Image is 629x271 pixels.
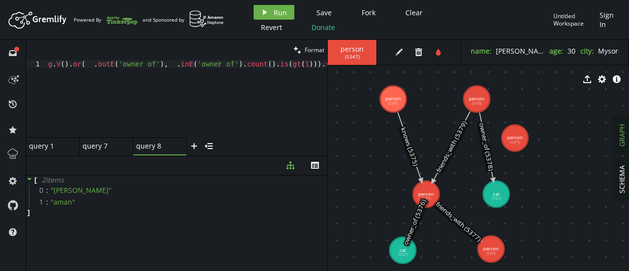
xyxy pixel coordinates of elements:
[405,8,423,17] span: Clear
[254,20,289,34] button: Revert
[143,10,224,29] div: and Sponsored by
[493,191,500,197] tspan: cat
[549,46,563,56] label: age :
[26,60,46,68] div: 1
[507,134,523,141] tspan: person
[398,252,408,257] tspan: (5367)
[362,8,375,17] span: Fork
[345,54,360,60] span: ( 5347 )
[472,101,482,106] tspan: (5359)
[491,196,501,201] tspan: (5363)
[316,8,332,17] span: Save
[580,46,594,56] label: city :
[418,191,434,197] tspan: person
[388,101,398,106] tspan: (5347)
[51,185,112,195] span: " [PERSON_NAME] "
[304,20,343,34] button: Donate
[595,5,622,34] button: Sign In
[136,142,175,151] span: query 8
[568,46,575,56] span: 30
[385,95,401,102] tspan: person
[617,165,627,193] span: SCHEMA
[29,142,68,151] span: query 1
[510,140,520,145] tspan: (5371)
[496,46,551,56] span: [PERSON_NAME]
[483,245,499,252] tspan: person
[553,12,595,28] div: Untitled Workspace
[421,196,431,201] tspan: (5351)
[354,5,383,20] button: Fork
[39,186,51,195] span: 0
[600,10,617,29] span: Sign In
[274,8,287,17] span: Run
[42,175,64,184] span: 2 item s
[51,197,75,207] span: " aman "
[305,46,324,54] span: Format
[83,142,122,151] span: query 7
[39,198,51,207] span: 1
[400,247,406,253] tspan: cat
[398,5,430,20] button: Clear
[486,251,496,256] tspan: (5355)
[74,11,138,29] div: Powered By
[290,40,327,60] button: Format
[312,23,335,32] span: Donate
[46,198,49,207] div: :
[261,23,282,32] span: Revert
[189,10,224,28] img: AWS Neptune
[26,208,30,217] span: ]
[471,46,491,56] label: name :
[598,46,622,56] span: Mysore
[338,45,367,54] span: person
[34,176,37,184] span: [
[46,186,49,195] div: :
[254,5,294,20] button: Run
[617,124,627,147] span: GRAPH
[309,5,339,20] button: Save
[469,95,485,102] tspan: person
